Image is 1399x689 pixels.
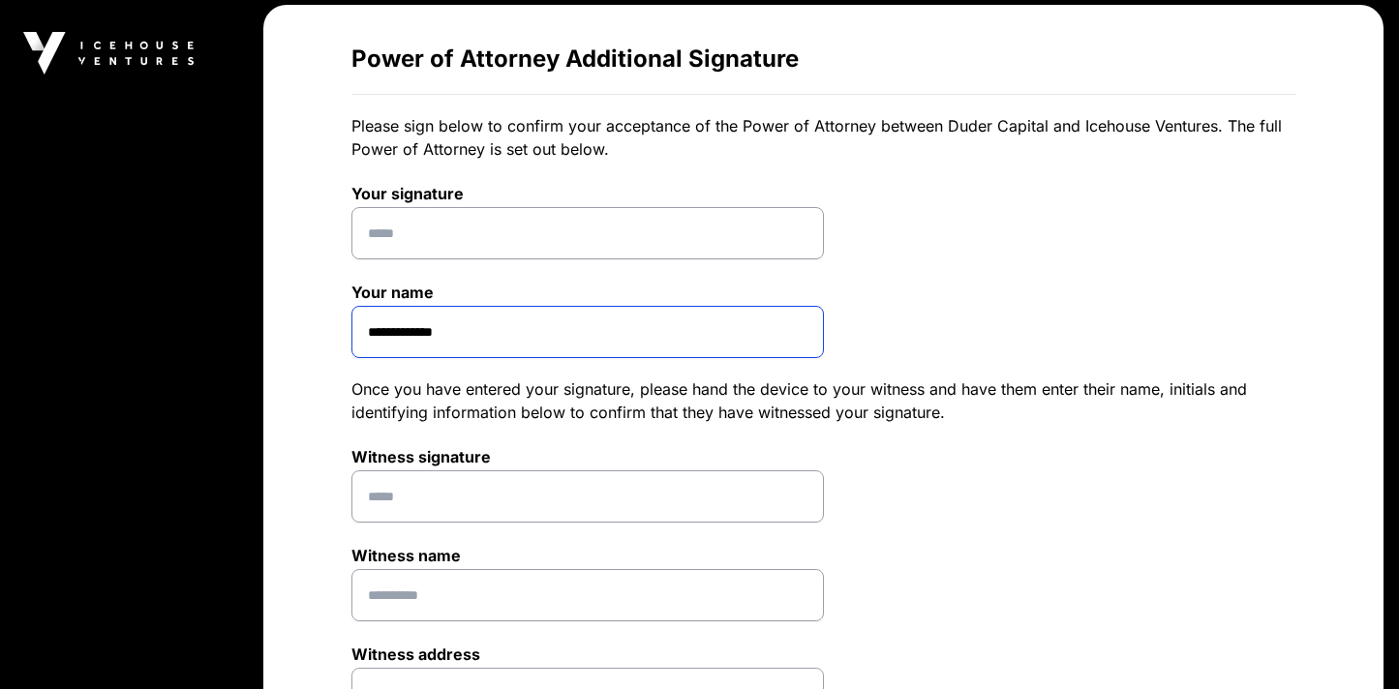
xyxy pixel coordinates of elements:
[351,184,824,203] label: Your signature
[351,114,1296,161] p: Please sign below to confirm your acceptance of the Power of Attorney between Duder Capital and I...
[351,546,824,565] label: Witness name
[23,32,194,75] img: Icehouse Ventures Logo
[1302,596,1399,689] iframe: Chat Widget
[351,644,824,664] label: Witness address
[351,283,824,302] label: Your name
[351,44,1296,75] h2: Power of Attorney Additional Signature
[351,447,824,466] label: Witness signature
[351,377,1296,424] p: Once you have entered your signature, please hand the device to your witness and have them enter ...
